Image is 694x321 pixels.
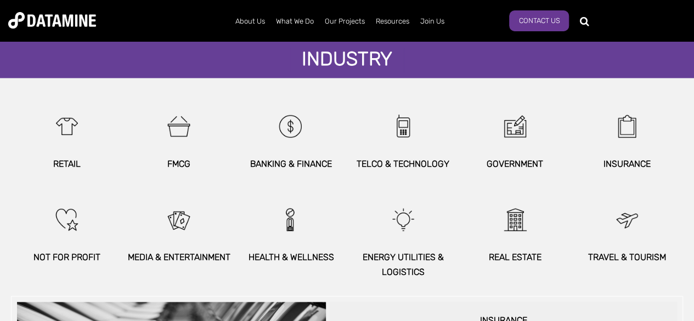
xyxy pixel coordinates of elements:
p: TELCO & TECHNOLOGY [347,156,459,171]
img: Travel%20%26%20Tourism.png [603,195,651,244]
img: Utilities.png [380,195,427,244]
p: BANKING & FINANCE [235,156,347,171]
p: INSURANCE [571,156,683,171]
a: About Us [230,7,270,36]
img: Banking%20%26%20Financial.png [267,102,314,151]
img: Telecomms.png [380,102,427,151]
img: Insurance.png [603,102,651,151]
p: HEALTH & WELLNESS [235,250,347,264]
img: Male%20sideways.png [267,195,314,244]
img: Not%20For%20Profit.png [43,195,91,244]
p: Travel & Tourism [571,250,683,264]
img: Apartment.png [492,195,539,244]
img: Entertainment.png [155,195,202,244]
img: Government.png [492,102,539,151]
img: Retail.png [43,102,91,151]
img: FMCG.png [155,102,202,151]
h4: Industry [291,48,403,72]
p: MEDIA & ENTERTAINMENT [123,250,235,264]
p: NOT FOR PROFIT [11,250,123,264]
p: ENERGY UTILITIES & Logistics [347,250,459,279]
a: What We Do [270,7,319,36]
a: Our Projects [319,7,370,36]
p: FMCG [123,156,235,171]
a: Join Us [415,7,450,36]
p: REAL ESTATE [459,250,571,264]
p: GOVERNMENT [459,156,571,171]
a: Contact Us [509,10,569,31]
a: Resources [370,7,415,36]
p: Retail [11,156,123,171]
img: Datamine [8,12,96,29]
